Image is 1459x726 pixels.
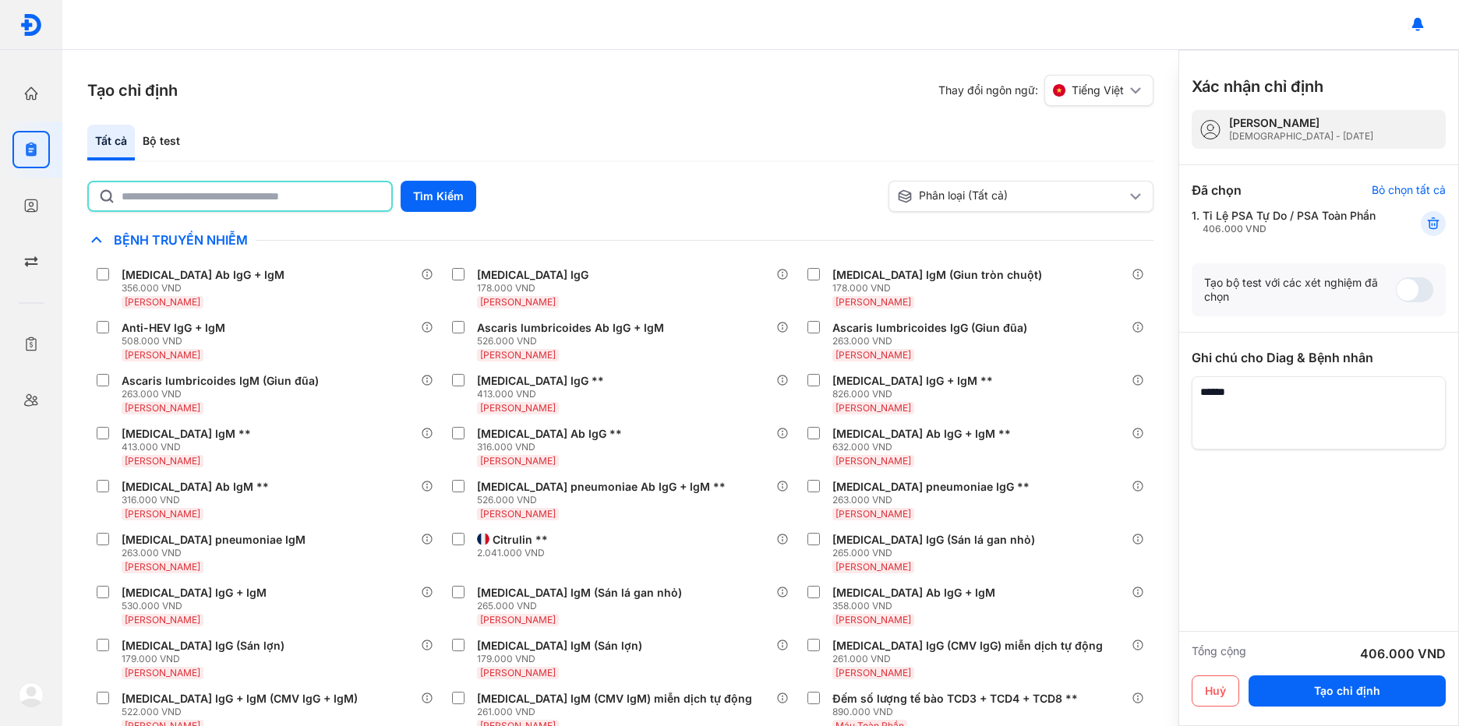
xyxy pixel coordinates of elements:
div: [MEDICAL_DATA] IgG (Sán lá gan nhỏ) [832,533,1035,547]
div: Tạo bộ test với các xét nghiệm đã chọn [1204,276,1396,304]
div: Bộ test [135,125,188,160]
button: Tìm Kiếm [401,181,476,212]
span: [PERSON_NAME] [125,561,200,573]
span: [PERSON_NAME] [835,614,911,626]
img: logo [19,13,43,37]
span: [PERSON_NAME] [835,349,911,361]
div: Đã chọn [1192,181,1242,199]
div: 263.000 VND [832,335,1033,347]
div: Đếm số lượng tế bào TCD3 + TCD4 + TCD8 ** [832,692,1078,706]
div: 178.000 VND [832,282,1048,294]
div: Tất cả [87,125,135,160]
div: 890.000 VND [832,706,1084,718]
div: 358.000 VND [832,600,1002,612]
div: 265.000 VND [477,600,688,612]
span: [PERSON_NAME] [125,508,200,520]
div: 632.000 VND [832,441,1017,453]
div: [MEDICAL_DATA] IgG ** [477,374,604,388]
div: [MEDICAL_DATA] IgG (Sán lợn) [122,639,284,653]
div: Thay đổi ngôn ngữ: [938,75,1153,106]
span: [PERSON_NAME] [480,508,556,520]
div: 406.000 VND [1360,644,1446,663]
div: 406.000 VND [1203,223,1376,235]
button: Tạo chỉ định [1249,675,1446,707]
div: Bỏ chọn tất cả [1372,183,1446,197]
div: Anti-HEV IgG + IgM [122,321,225,335]
div: [MEDICAL_DATA] IgG [477,268,588,282]
div: 526.000 VND [477,335,670,347]
div: [MEDICAL_DATA] Ab IgG ** [477,427,622,441]
div: [MEDICAL_DATA] IgM (Giun tròn chuột) [832,268,1042,282]
div: 261.000 VND [477,706,758,718]
div: 413.000 VND [477,388,610,400]
h3: Tạo chỉ định [87,79,178,101]
span: [PERSON_NAME] [480,455,556,467]
div: 826.000 VND [832,388,999,400]
div: 530.000 VND [122,600,273,612]
div: Tỉ Lệ PSA Tự Do / PSA Toàn Phần [1203,209,1376,235]
div: [MEDICAL_DATA] pneumoniae Ab IgG + IgM ** [477,480,726,494]
div: [MEDICAL_DATA] IgM (CMV IgM) miễn dịch tự động [477,692,752,706]
div: 179.000 VND [477,653,648,665]
span: [PERSON_NAME] [480,402,556,414]
div: [MEDICAL_DATA] Ab IgM ** [122,480,269,494]
div: [MEDICAL_DATA] Ab IgG + IgM [832,586,995,600]
span: [PERSON_NAME] [480,349,556,361]
div: 261.000 VND [832,653,1109,665]
span: [PERSON_NAME] [835,402,911,414]
div: 179.000 VND [122,653,291,665]
span: [PERSON_NAME] [125,349,200,361]
div: 522.000 VND [122,706,364,718]
div: [MEDICAL_DATA] Ab IgG + IgM [122,268,284,282]
div: 316.000 VND [477,441,628,453]
div: [MEDICAL_DATA] pneumoniae IgM [122,533,306,547]
div: 413.000 VND [122,441,257,453]
span: [PERSON_NAME] [125,296,200,308]
div: 508.000 VND [122,335,231,347]
span: Tiếng Việt [1072,83,1124,97]
div: 1. [1192,209,1383,235]
div: [MEDICAL_DATA] IgM (Sán lợn) [477,639,642,653]
div: 526.000 VND [477,494,732,506]
div: Ascaris lumbricoides IgG (Giun đũa) [832,321,1027,335]
span: [PERSON_NAME] [835,296,911,308]
div: [DEMOGRAPHIC_DATA] - [DATE] [1229,130,1373,143]
span: [PERSON_NAME] [835,561,911,573]
div: 265.000 VND [832,547,1041,559]
div: [PERSON_NAME] [1229,116,1373,130]
div: 263.000 VND [122,388,325,400]
span: [PERSON_NAME] [125,402,200,414]
div: 178.000 VND [477,282,595,294]
div: [MEDICAL_DATA] IgG (CMV IgG) miễn dịch tự động [832,639,1103,653]
span: Bệnh Truyền Nhiễm [106,232,256,248]
button: Huỷ [1192,675,1239,707]
div: Ascaris lumbricoides IgM (Giun đũa) [122,374,319,388]
div: 356.000 VND [122,282,291,294]
span: [PERSON_NAME] [835,667,911,678]
div: [MEDICAL_DATA] IgM (Sán lá gan nhỏ) [477,586,682,600]
div: [MEDICAL_DATA] IgG + IgM ** [832,374,993,388]
img: logo [19,682,44,707]
div: 263.000 VND [122,547,312,559]
div: Citrulin ** [493,533,548,547]
div: [MEDICAL_DATA] pneumoniae IgG ** [832,480,1030,494]
div: Tổng cộng [1192,644,1246,663]
div: 2.041.000 VND [477,547,554,559]
div: Ghi chú cho Diag & Bệnh nhân [1192,348,1446,367]
div: Phân loại (Tất cả) [897,189,1126,204]
span: [PERSON_NAME] [835,508,911,520]
span: [PERSON_NAME] [125,667,200,678]
div: Ascaris lumbricoides Ab IgG + IgM [477,321,664,335]
div: [MEDICAL_DATA] IgG + IgM (CMV IgG + IgM) [122,692,358,706]
div: [MEDICAL_DATA] Ab IgG + IgM ** [832,427,1011,441]
span: [PERSON_NAME] [835,455,911,467]
div: [MEDICAL_DATA] IgG + IgM [122,586,267,600]
div: [MEDICAL_DATA] IgM ** [122,427,251,441]
span: [PERSON_NAME] [480,296,556,308]
div: 263.000 VND [832,494,1036,506]
span: [PERSON_NAME] [125,455,200,467]
div: 316.000 VND [122,494,275,506]
h3: Xác nhận chỉ định [1192,76,1323,97]
span: [PERSON_NAME] [480,614,556,626]
span: [PERSON_NAME] [125,614,200,626]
